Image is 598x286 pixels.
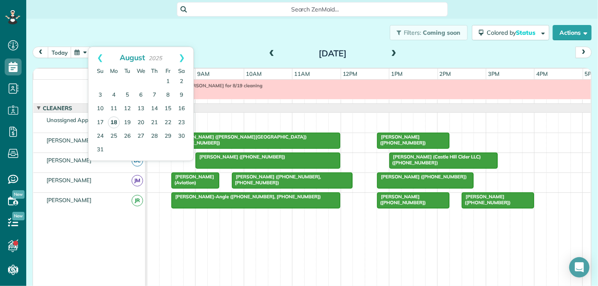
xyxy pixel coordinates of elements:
a: 13 [134,102,148,116]
span: [PERSON_NAME] ([PHONE_NUMBER]) [377,174,467,180]
a: 20 [134,116,148,130]
a: 15 [161,102,175,116]
span: JR [132,195,143,206]
a: 9 [175,89,188,102]
button: Colored byStatus [472,25,549,40]
a: 17 [94,116,107,130]
a: 14 [148,102,161,116]
span: [PERSON_NAME] [45,177,94,183]
span: 3pm [486,70,501,77]
a: 16 [175,102,188,116]
a: 1 [161,75,175,89]
span: [PERSON_NAME] ([PHONE_NUMBER]) [195,154,286,160]
span: [PERSON_NAME]-Angle ([PHONE_NUMBER], [PHONE_NUMBER]) [171,194,321,200]
span: [PERSON_NAME] ([PERSON_NAME][GEOGRAPHIC_DATA]) ([PHONE_NUMBER]) [171,134,307,146]
a: 11 [107,102,121,116]
span: 10am [244,70,263,77]
span: [PERSON_NAME] (Castle Hill Cider LLC) ([PHONE_NUMBER]) [389,154,481,166]
a: 2 [175,75,188,89]
button: prev [33,47,49,58]
span: Saturday [178,67,185,74]
span: 11am [292,70,311,77]
span: [PERSON_NAME] ([PHONE_NUMBER]) [461,194,511,205]
span: 2025 [149,55,162,61]
a: 12 [121,102,134,116]
a: Next [170,47,193,68]
a: Prev [88,47,112,68]
span: Status [516,29,537,36]
a: 29 [161,130,175,143]
span: Follow up with [PERSON_NAME] for 8/19 cleaning [147,83,263,89]
span: [PERSON_NAME] [45,137,94,144]
a: 4 [107,89,121,102]
button: today [48,47,72,58]
span: 2pm [438,70,453,77]
span: [PERSON_NAME] (Aviation) [171,174,214,186]
button: Actions [553,25,592,40]
a: 18 [108,117,120,128]
a: 31 [94,143,107,157]
a: 19 [121,116,134,130]
span: 5pm [583,70,598,77]
a: 22 [161,116,175,130]
span: Wednesday [137,67,145,74]
a: 25 [107,130,121,143]
span: August [120,53,145,62]
a: 7 [148,89,161,102]
span: Sunday [97,67,104,74]
span: New [12,190,25,199]
a: 21 [148,116,161,130]
button: next [576,47,592,58]
a: 30 [175,130,188,143]
span: Colored by [487,29,538,36]
span: New [12,212,25,220]
span: Friday [165,67,171,74]
span: 1pm [389,70,404,77]
a: 28 [148,130,161,143]
div: Open Intercom Messenger [569,257,590,278]
span: [PERSON_NAME] [45,197,94,203]
span: Filters: [404,29,422,36]
span: [PERSON_NAME] [45,157,94,164]
span: [PERSON_NAME] ([PHONE_NUMBER]) [377,134,426,146]
span: Coming soon [423,29,461,36]
a: 3 [94,89,107,102]
span: Tuesday [124,67,131,74]
span: 9am [196,70,211,77]
span: Thursday [151,67,158,74]
span: 12pm [341,70,359,77]
span: Unassigned Appointments [45,117,116,123]
a: 10 [94,102,107,116]
a: 6 [134,89,148,102]
a: 26 [121,130,134,143]
span: 4pm [535,70,549,77]
span: Monday [110,67,118,74]
span: JM [132,175,143,186]
h2: [DATE] [280,49,386,58]
span: [PERSON_NAME] ([PHONE_NUMBER], [PHONE_NUMBER]) [231,174,321,186]
a: 27 [134,130,148,143]
a: 23 [175,116,188,130]
a: 24 [94,130,107,143]
a: 8 [161,89,175,102]
span: [PERSON_NAME] ([PHONE_NUMBER]) [377,194,426,205]
span: Cleaners [41,105,74,111]
a: 5 [121,89,134,102]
